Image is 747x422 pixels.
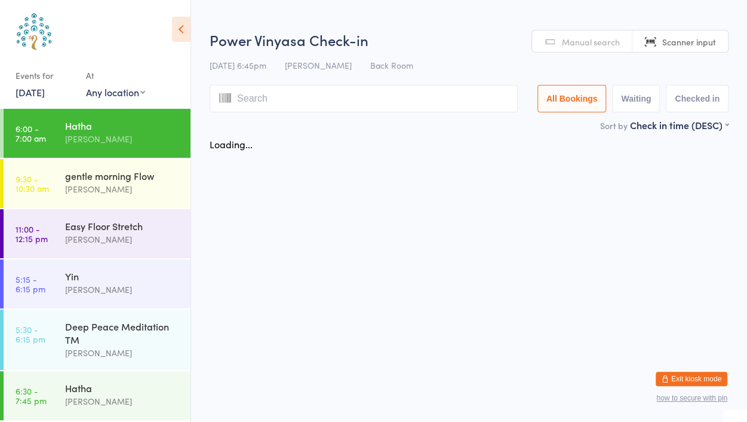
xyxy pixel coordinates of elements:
[285,59,352,71] span: [PERSON_NAME]
[16,325,45,344] time: 5:30 - 6:15 pm
[65,283,180,296] div: [PERSON_NAME]
[12,9,57,54] img: Australian School of Meditation & Yoga
[4,109,190,158] a: 6:00 -7:00 amHatha[PERSON_NAME]
[16,386,47,405] time: 6:30 - 7:45 pm
[65,169,180,182] div: gentle morning Flow
[210,59,266,71] span: [DATE] 6:45pm
[16,274,45,293] time: 5:15 - 6:15 pm
[65,182,180,196] div: [PERSON_NAME]
[4,310,190,370] a: 5:30 -6:15 pmDeep Peace Meditation TM[PERSON_NAME]
[656,372,727,386] button: Exit kiosk mode
[65,320,180,346] div: Deep Peace Meditation TM
[562,36,620,48] span: Manual search
[612,85,660,112] button: Waiting
[370,59,413,71] span: Back Room
[65,233,180,246] div: [PERSON_NAME]
[210,30,728,50] h2: Power Vinyasa Check-in
[65,119,180,132] div: Hatha
[600,120,628,132] label: Sort by
[86,66,145,85] div: At
[210,85,518,112] input: Search
[16,85,45,99] a: [DATE]
[666,85,728,112] button: Checked in
[65,395,180,408] div: [PERSON_NAME]
[65,132,180,146] div: [PERSON_NAME]
[4,159,190,208] a: 9:30 -10:30 amgentle morning Flow[PERSON_NAME]
[537,85,607,112] button: All Bookings
[16,174,49,193] time: 9:30 - 10:30 am
[656,394,727,402] button: how to secure with pin
[4,259,190,308] a: 5:15 -6:15 pmYin[PERSON_NAME]
[65,270,180,283] div: Yin
[86,85,145,99] div: Any location
[210,137,253,151] div: Loading...
[16,224,48,243] time: 11:00 - 12:15 pm
[16,124,46,143] time: 6:00 - 7:00 am
[65,346,180,360] div: [PERSON_NAME]
[16,66,74,85] div: Events for
[65,219,180,233] div: Easy Floor Stretch
[4,209,190,258] a: 11:00 -12:15 pmEasy Floor Stretch[PERSON_NAME]
[65,381,180,395] div: Hatha
[630,118,728,132] div: Check in time (DESC)
[4,371,190,420] a: 6:30 -7:45 pmHatha[PERSON_NAME]
[662,36,716,48] span: Scanner input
